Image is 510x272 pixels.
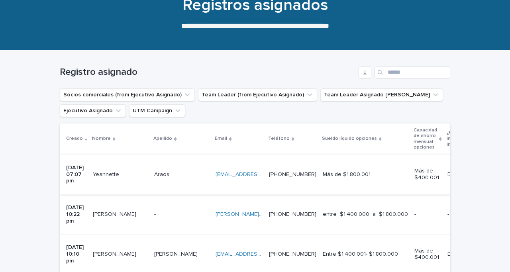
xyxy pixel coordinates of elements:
[269,211,316,217] a: [PHONE_NUMBER]
[414,211,441,218] p: -
[154,170,171,178] p: Araos
[154,249,199,258] p: [PERSON_NAME]
[447,171,487,178] p: Departamentos
[198,88,317,101] button: Team Leader (from Ejecutivo Asignado)
[154,209,157,218] p: -
[414,248,441,261] p: Más de $400.001
[66,134,83,143] p: Creado
[447,251,487,258] p: Departamentos
[92,134,111,143] p: Nombre
[66,164,86,184] p: [DATE] 07:07 pm
[216,211,392,217] a: [PERSON_NAME][EMAIL_ADDRESS][PERSON_NAME][DOMAIN_NAME]
[323,171,408,178] p: Más de $1.800.001
[129,104,185,117] button: UTM Campaign
[93,170,121,178] p: Yeannette
[93,209,138,218] p: Gonzalo Rodriguez Olate
[66,204,86,224] p: [DATE] 10:22 pm
[93,249,138,258] p: [PERSON_NAME]
[216,251,306,257] a: [EMAIL_ADDRESS][DOMAIN_NAME]
[447,129,484,149] p: ¿En qué estás interesado invertir?
[323,251,408,258] p: Entre $1.400.001- $1.800.000
[268,134,290,143] p: Teléfono
[320,88,443,101] button: Team Leader Asignado LLamados
[414,168,441,181] p: Más de $400.001
[153,134,172,143] p: Apellido
[60,88,195,101] button: Socios comerciales (from Ejecutivo Asignado)
[60,67,355,78] h1: Registro asignado
[447,211,487,218] p: -
[375,66,450,79] input: Search
[269,251,316,257] a: [PHONE_NUMBER]
[66,244,86,264] p: [DATE] 10:10 pm
[60,104,126,117] button: Ejecutivo Asignado
[322,134,377,143] p: Sueldo líquido opciones
[269,172,316,177] a: [PHONE_NUMBER]
[216,172,306,177] a: [EMAIL_ADDRESS][DOMAIN_NAME]
[414,126,437,152] p: Capacidad de ahorro mensual opciones
[215,134,227,143] p: Email
[323,211,408,218] p: entre_$1.400.000_a_$1.800.000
